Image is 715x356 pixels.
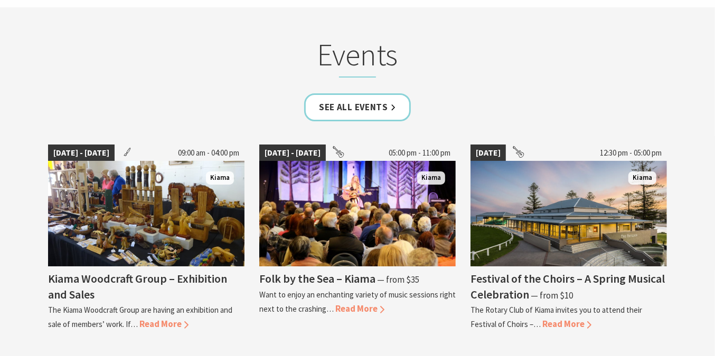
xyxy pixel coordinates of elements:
a: [DATE] - [DATE] 05:00 pm - 11:00 pm Folk by the Sea - Showground Pavilion Kiama Folk by the Sea –... [259,145,456,331]
p: The Rotary Club of Kiama invites you to attend their Festival of Choirs –… [471,305,642,329]
img: 2023 Festival of Choirs at the Kiama Pavilion [471,161,667,266]
h2: Events [150,36,565,78]
span: ⁠— from $35 [377,274,419,285]
img: The wonders of wood [48,161,244,266]
span: Kiama [206,171,234,185]
span: [DATE] [471,145,506,161]
a: [DATE] - [DATE] 09:00 am - 04:00 pm The wonders of wood Kiama Kiama Woodcraft Group – Exhibition ... [48,145,244,331]
p: The Kiama Woodcraft Group are having an exhibition and sale of members’ work. If… [48,305,232,329]
span: 05:00 pm - 11:00 pm [383,145,456,161]
h4: Kiama Woodcraft Group – Exhibition and Sales [48,271,227,301]
h4: Folk by the Sea – Kiama [259,271,375,286]
p: Want to enjoy an enchanting variety of music sessions right next to the crashing… [259,290,456,314]
a: See all Events [304,93,411,121]
img: Folk by the Sea - Showground Pavilion [259,161,456,266]
a: [DATE] 12:30 pm - 05:00 pm 2023 Festival of Choirs at the Kiama Pavilion Kiama Festival of the Ch... [471,145,667,331]
span: [DATE] - [DATE] [48,145,115,161]
span: Kiama [628,171,656,185]
span: ⁠— from $10 [531,290,573,301]
h4: Festival of the Choirs – A Spring Musical Celebration [471,271,665,301]
span: [DATE] - [DATE] [259,145,326,161]
span: 12:30 pm - 05:00 pm [595,145,667,161]
span: Read More [542,318,591,330]
span: Read More [139,318,189,330]
span: Read More [335,303,384,314]
span: 09:00 am - 04:00 pm [173,145,244,161]
span: Kiama [417,171,445,185]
